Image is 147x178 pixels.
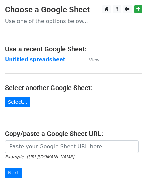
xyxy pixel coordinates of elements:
small: View [89,57,99,62]
p: Use one of the options below... [5,17,142,25]
h3: Choose a Google Sheet [5,5,142,15]
input: Paste your Google Sheet URL here [5,140,139,153]
a: View [82,57,99,63]
h4: Select another Google Sheet: [5,84,142,92]
input: Next [5,168,22,178]
small: Example: [URL][DOMAIN_NAME] [5,154,74,159]
h4: Copy/paste a Google Sheet URL: [5,130,142,138]
h4: Use a recent Google Sheet: [5,45,142,53]
a: Untitled spreadsheet [5,57,65,63]
a: Select... [5,97,30,107]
